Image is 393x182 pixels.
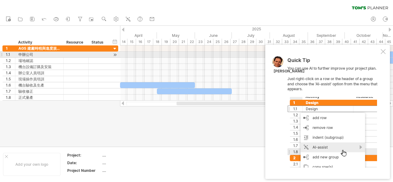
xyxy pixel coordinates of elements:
div: 36 [308,39,317,45]
div: 18 [153,39,162,45]
div: 1.7 [6,88,15,94]
div: Date: [67,160,101,165]
div: 24 [205,39,213,45]
div: Quick Tip [287,58,379,66]
div: 機台驗收及生產 [18,82,60,88]
div: 驗收修正 [18,88,60,94]
div: Activity [18,39,60,45]
div: 22 [188,39,196,45]
div: 現場操作員培訓 [18,76,60,82]
div: 42 [360,39,368,45]
div: September 2025 [308,32,345,39]
div: 20 [170,39,179,45]
div: 37 [317,39,325,45]
div: 31 [265,39,274,45]
div: 30 [256,39,265,45]
div: 機台設備訂購及安裝 [18,64,60,70]
div: 19 [162,39,170,45]
div: June 2025 [195,32,232,39]
div: 23 [196,39,205,45]
div: 35 [299,39,308,45]
div: July 2025 [232,32,270,39]
div: 申辦公司 [18,52,60,57]
div: You can use AI to further improve your project plan. Just right-click on a row or the header of a... [287,58,379,168]
div: 32 [274,39,282,45]
div: 29 [248,39,256,45]
div: AGS 建廠時程與進度規劃 [18,45,60,51]
div: 1.5 [6,76,15,82]
div: 正式量產 [18,95,60,100]
div: 43 [368,39,377,45]
div: 39 [334,39,342,45]
div: 27 [231,39,239,45]
div: 41 [351,39,360,45]
div: 場地確認 [18,58,60,64]
div: 1.8 [6,95,15,100]
div: 26 [222,39,231,45]
div: 辦公室人員培訓 [18,70,60,76]
div: April 2025 [120,32,157,39]
div: 16 [136,39,145,45]
div: Project: [67,153,101,158]
div: scroll to activity [112,52,118,58]
div: Resource [66,39,85,45]
div: May 2025 [157,32,195,39]
div: .... [102,168,154,173]
div: Status [91,39,105,45]
div: October 2025 [345,32,383,39]
div: Project Number [67,168,101,173]
div: .... [102,160,154,165]
div: 1 [6,45,15,51]
div: 34 [291,39,299,45]
div: 1.1 [6,52,15,57]
div: 25 [213,39,222,45]
div: 33 [282,39,291,45]
div: 1.3 [6,64,15,70]
div: .... [102,153,154,158]
div: 1.4 [6,70,15,76]
div: 1.2 [6,58,15,64]
div: 21 [179,39,188,45]
div: 17 [145,39,153,45]
div: August 2025 [270,32,308,39]
div: 40 [342,39,351,45]
div: [PERSON_NAME] [274,69,305,74]
div: 28 [239,39,248,45]
div: 38 [325,39,334,45]
div: 14 [119,39,127,45]
div: 15 [127,39,136,45]
div: 44 [377,39,385,45]
div: 1.6 [6,82,15,88]
div: Add your own logo [3,153,60,176]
